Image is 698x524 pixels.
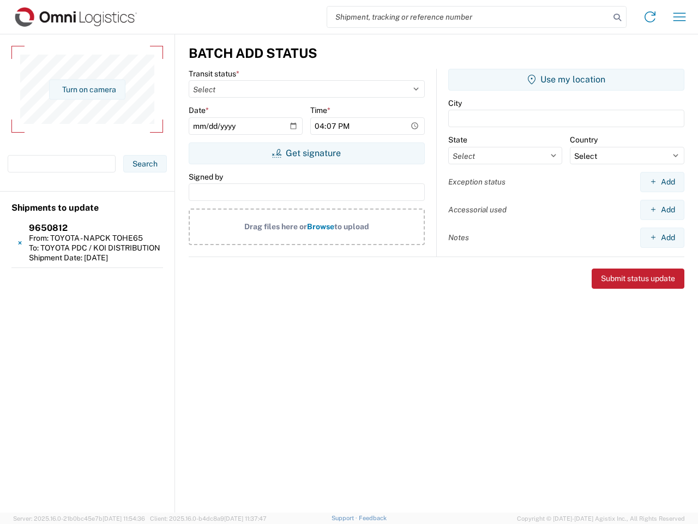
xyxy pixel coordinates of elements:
[189,142,425,164] button: Get signature
[334,222,369,231] span: to upload
[310,105,330,115] label: Time
[592,269,684,289] button: Submit status update
[150,515,267,522] span: Client: 2025.16.0-b4dc8a9
[49,79,125,99] button: Turn on camera
[448,98,462,108] label: City
[517,514,685,523] span: Copyright © [DATE]-[DATE] Agistix Inc., All Rights Reserved
[640,172,684,192] button: Add
[307,222,334,231] span: Browse
[327,7,610,27] input: Shipment, tracking or reference number
[103,515,145,522] span: [DATE] 11:54:36
[189,172,223,182] label: Signed by
[29,223,160,233] div: 9650812
[189,45,317,61] h3: Batch add status
[448,69,685,91] button: Use my location
[359,515,387,521] a: Feedback
[123,155,167,172] button: Search
[224,515,267,522] span: [DATE] 11:37:47
[244,222,307,231] span: Drag files here or
[448,205,507,215] label: Accessorial used
[11,203,163,213] p: Shipments to update
[29,243,160,253] div: To: TOYOTA PDC / KOI DISTRIBUTION
[448,233,469,242] label: Notes
[29,253,160,263] div: Shipment Date: [DATE]
[640,200,684,220] button: Add
[332,515,359,521] a: Support
[13,515,145,522] span: Server: 2025.16.0-21b0bc45e7b
[640,228,684,248] button: Add
[448,135,467,145] label: State
[29,233,160,243] div: From: TOYOTA - NAPCK TOHE65
[189,105,209,115] label: Date
[570,135,598,145] label: Country
[189,69,239,79] label: Transit status
[448,177,506,187] label: Exception status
